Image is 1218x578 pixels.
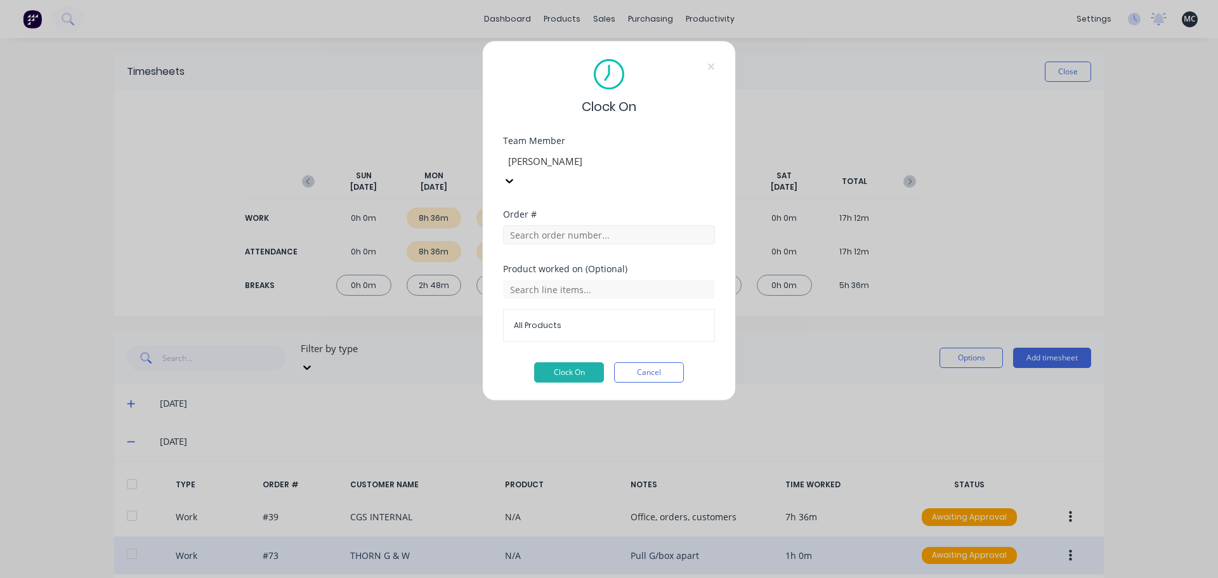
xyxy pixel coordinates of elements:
[582,97,636,116] span: Clock On
[614,362,684,383] button: Cancel
[503,225,715,244] input: Search order number...
[503,265,715,273] div: Product worked on (Optional)
[503,210,715,219] div: Order #
[503,280,715,299] input: Search line items...
[534,362,604,383] button: Clock On
[514,320,704,331] span: All Products
[503,136,715,145] div: Team Member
